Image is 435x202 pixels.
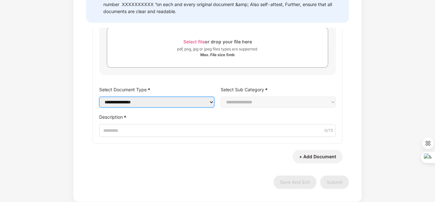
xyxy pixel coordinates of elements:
span: Save And Exit [280,179,310,185]
span: Select fileor drop your file herepdf, png, jpg or jpeg files types are supported.Max. File size 5mb [107,32,328,63]
span: Select file [183,39,205,44]
span: 0 /75 [324,128,333,134]
div: or drop your file here [183,37,252,46]
button: + Add Document [293,150,343,163]
label: Select Sub Category [221,85,336,94]
button: Save And Exit [274,176,316,189]
label: Description [99,112,336,122]
span: Submit [327,179,343,185]
div: Max. File size 5mb [200,52,235,57]
button: Submit [320,176,349,189]
div: pdf, png, jpg or jpeg files types are supported. [177,46,258,52]
label: Select Document Type [99,85,214,94]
